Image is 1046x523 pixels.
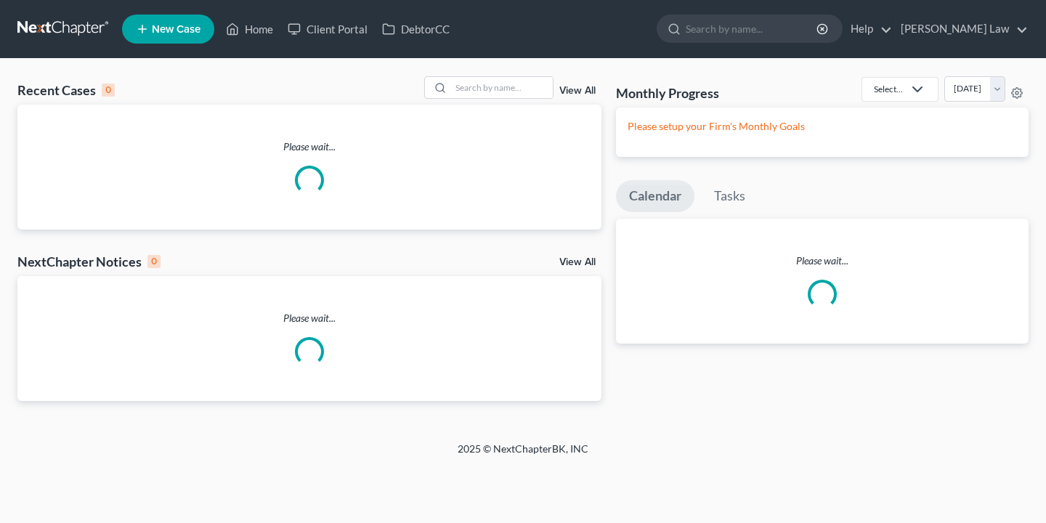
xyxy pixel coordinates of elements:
[701,180,758,212] a: Tasks
[843,16,892,42] a: Help
[152,24,200,35] span: New Case
[17,311,601,325] p: Please wait...
[219,16,280,42] a: Home
[451,77,553,98] input: Search by name...
[147,255,161,268] div: 0
[874,83,903,95] div: Select...
[17,139,601,154] p: Please wait...
[375,16,457,42] a: DebtorCC
[17,81,115,99] div: Recent Cases
[628,119,1017,134] p: Please setup your Firm's Monthly Goals
[559,86,596,96] a: View All
[893,16,1028,42] a: [PERSON_NAME] Law
[102,84,115,97] div: 0
[17,253,161,270] div: NextChapter Notices
[616,84,719,102] h3: Monthly Progress
[559,257,596,267] a: View All
[616,254,1029,268] p: Please wait...
[616,180,694,212] a: Calendar
[109,442,937,468] div: 2025 © NextChapterBK, INC
[280,16,375,42] a: Client Portal
[686,15,819,42] input: Search by name...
